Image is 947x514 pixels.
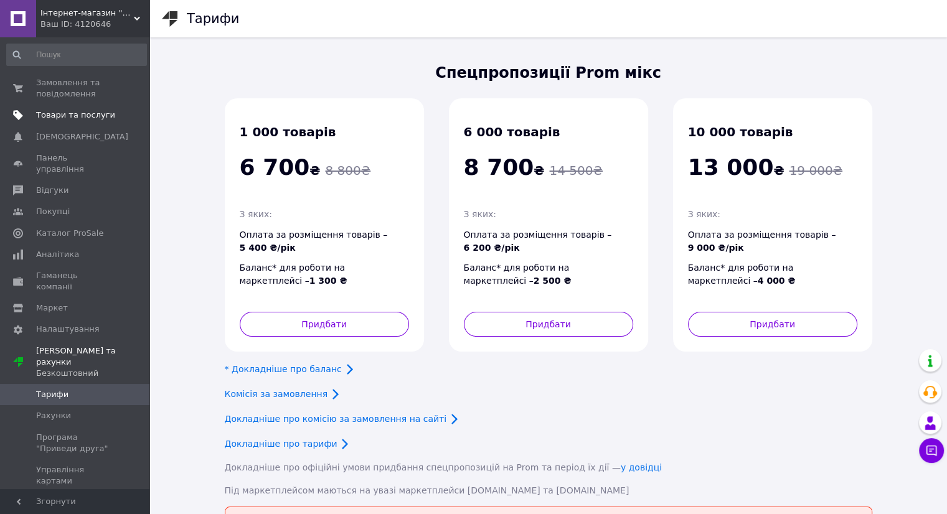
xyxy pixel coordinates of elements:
[688,154,774,180] span: 13 000
[621,462,662,472] a: у довідці
[464,124,560,139] span: 6 000 товарів
[464,312,633,337] button: Придбати
[688,124,793,139] span: 10 000 товарів
[36,249,79,260] span: Аналітика
[36,324,100,335] span: Налаштування
[40,7,134,19] span: Інтернет-магазин "Перший сатирик"
[688,163,784,178] span: ₴
[240,243,296,253] span: 5 400 ₴/рік
[688,243,744,253] span: 9 000 ₴/рік
[309,276,347,286] span: 1 300 ₴
[919,438,944,463] button: Чат з покупцем
[464,209,496,219] span: З яких:
[464,163,545,178] span: ₴
[225,62,872,83] span: Спецпропозиції Prom мікс
[225,364,342,374] a: * Докладніше про баланс
[464,154,534,180] span: 8 700
[240,263,347,286] span: Баланс* для роботи на маркетплейсі –
[36,185,68,196] span: Відгуки
[36,432,115,454] span: Програма "Приведи друга"
[225,439,337,449] a: Докладніше про тарифи
[36,131,128,143] span: [DEMOGRAPHIC_DATA]
[240,124,336,139] span: 1 000 товарів
[36,110,115,121] span: Товари та послуги
[464,263,572,286] span: Баланс* для роботи на маркетплейсі –
[36,345,149,380] span: [PERSON_NAME] та рахунки
[688,209,720,219] span: З яких:
[325,163,370,178] span: 8 800 ₴
[36,77,115,100] span: Замовлення та повідомлення
[225,389,328,399] a: Комісія за замовлення
[464,230,612,253] span: Оплата за розміщення товарів –
[36,410,71,421] span: Рахунки
[187,11,239,26] h1: Тарифи
[225,485,629,495] span: Під маркетплейсом маються на увазі маркетплейси [DOMAIN_NAME] та [DOMAIN_NAME]
[534,276,572,286] span: 2 500 ₴
[240,312,409,337] button: Придбати
[688,230,836,253] span: Оплата за розміщення товарів –
[464,243,520,253] span: 6 200 ₴/рік
[240,209,272,219] span: З яких:
[240,154,310,180] span: 6 700
[36,206,70,217] span: Покупці
[240,230,388,253] span: Оплата за розміщення товарів –
[549,163,602,178] span: 14 500 ₴
[6,44,147,66] input: Пошук
[688,263,796,286] span: Баланс* для роботи на маркетплейсі –
[36,464,115,487] span: Управління картами
[36,389,68,400] span: Тарифи
[36,302,68,314] span: Маркет
[36,228,103,239] span: Каталог ProSale
[758,276,796,286] span: 4 000 ₴
[36,368,149,379] div: Безкоштовний
[36,270,115,292] span: Гаманець компанії
[240,163,321,178] span: ₴
[789,163,842,178] span: 19 000 ₴
[36,152,115,175] span: Панель управління
[225,414,447,424] a: Докладніше про комісію за замовлення на сайті
[225,462,662,472] span: Докладніше про офіційні умови придбання спецпропозицій на Prom та період їх дії —
[40,19,149,30] div: Ваш ID: 4120646
[688,312,857,337] button: Придбати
